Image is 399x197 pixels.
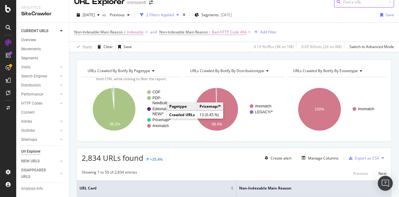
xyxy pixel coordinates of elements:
[353,171,368,176] div: Previous
[95,42,113,52] button: Clear
[74,29,123,35] span: Non-Indexable Main Reason
[21,55,65,62] a: Segments
[74,42,92,52] button: Apply
[21,46,65,52] a: Movements
[21,55,38,62] div: Segments
[355,155,379,161] div: Export as CSV
[21,158,40,165] div: NEW URLS
[21,37,65,43] a: Overview
[378,10,394,20] button: Save
[349,44,394,49] div: Switch to Advanced Mode
[79,185,229,191] span: URL Card
[82,153,143,163] span: 2,834 URLs found
[21,167,58,180] a: DISAPPEARED URLS
[88,68,150,73] span: URLs Crawled By Botify By pagetype
[299,154,339,162] button: Manage Columns
[21,185,43,192] div: Analysis Info
[21,82,58,89] a: Distribution
[21,148,41,155] div: Url Explorer
[21,82,41,89] div: Distribution
[159,29,208,35] span: Non-Indexable Main Reason
[82,170,137,177] div: Showing 1 to 50 of 2,834 entries
[346,153,379,163] button: Export as CSV
[292,66,381,76] h4: URLs Crawled By Botify By estatetype
[21,46,41,52] div: Movements
[21,37,36,43] div: Overview
[378,171,387,176] div: Next
[308,155,339,161] div: Manage Columns
[21,5,64,10] div: Analytics
[212,122,222,126] text: 99.4%
[287,82,385,136] svg: A chart.
[21,109,65,116] a: Content
[21,28,48,34] div: CURRENT URLS
[21,185,65,192] a: Analysis Info
[189,66,278,76] h4: URLs Crawled By Botify By distributiontype
[201,12,219,17] span: Segments
[152,96,161,100] text: PDP-
[21,100,42,107] div: HTTP Codes
[152,118,171,122] text: Pricemap/*
[262,153,291,163] button: Create alert
[184,82,282,136] svg: A chart.
[21,127,35,134] div: Outlinks
[21,136,58,143] a: Sitemaps
[146,12,174,17] div: 2 Filters Applied
[239,185,376,191] span: Non-Indexable Main Reason
[167,102,197,111] td: Pagetype
[21,127,58,134] a: Outlinks
[378,170,387,177] button: Next
[152,107,167,111] text: Editorial-
[192,10,234,20] button: Segments[DATE]
[127,28,144,37] span: Indexable
[212,28,247,37] span: Bad HTTP Code 404
[260,29,277,35] div: Add Filter
[149,0,153,5] div: arrow-right-arrow-left
[252,28,277,36] button: Add Filter
[124,29,126,35] span: ≠
[152,101,167,105] text: NewBuilt
[221,12,232,17] div: [DATE]
[347,42,394,52] button: Switch to Advanced Mode
[21,136,37,143] div: Sitemaps
[21,109,35,116] div: Content
[167,111,197,119] td: Crawled URLs
[358,107,374,111] text: #nomatch
[152,90,160,94] text: CDP
[21,91,58,98] a: Performance
[116,42,132,52] button: Save
[86,66,175,76] h4: URLs Crawled By Botify By pagetype
[197,102,224,111] td: Pricemap/*
[21,100,58,107] a: HTTP Codes
[21,148,65,155] a: Url Explorer
[103,44,113,49] div: Clear
[102,12,107,17] span: vs
[21,73,58,80] a: Search Engines
[137,10,181,20] button: 2 Filters Applied
[353,170,368,177] button: Previous
[21,167,53,180] div: DISAPPEARED URLS
[181,12,187,18] div: times
[21,73,47,80] div: Search Engines
[21,64,31,71] div: Visits
[301,44,342,49] div: 0.05 % Visits ( 2K on 4M )
[150,157,163,162] div: +35.4%
[271,155,291,161] div: Create alert
[386,12,394,17] div: Save
[315,107,324,111] text: 100%
[21,10,64,17] div: SiteCrawler
[74,10,102,20] button: [DATE]
[378,176,393,191] div: Open Intercom Messenger
[21,118,58,125] a: Inlinks
[83,44,92,49] div: Apply
[107,10,132,20] button: Previous
[255,104,272,108] text: #nomatch
[123,44,132,49] div: Save
[152,124,169,128] text: #nomatch
[82,82,180,136] svg: A chart.
[150,29,157,35] button: and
